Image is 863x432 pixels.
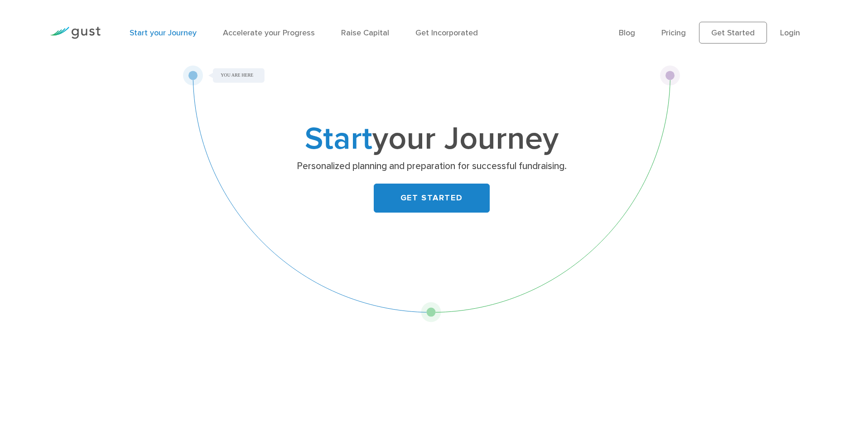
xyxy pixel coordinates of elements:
p: Personalized planning and preparation for successful fundraising. [256,160,607,173]
a: Get Started [699,22,767,44]
a: Get Incorporated [415,28,478,38]
img: Gust Logo [50,27,101,39]
a: Pricing [661,28,686,38]
a: Blog [619,28,635,38]
a: Start your Journey [130,28,197,38]
a: GET STARTED [374,184,490,213]
span: Start [305,120,372,158]
a: Raise Capital [341,28,389,38]
h1: your Journey [253,125,611,154]
a: Login [780,28,800,38]
a: Accelerate your Progress [223,28,315,38]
